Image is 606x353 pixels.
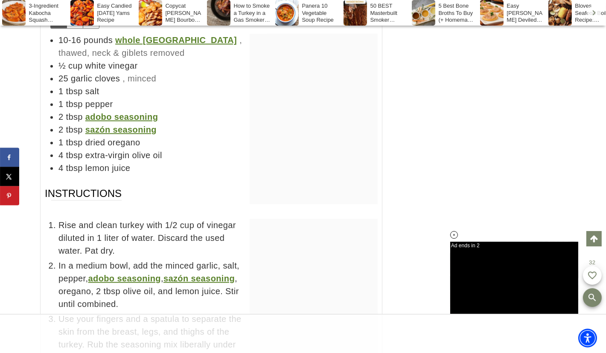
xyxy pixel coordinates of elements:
[71,74,120,83] span: garlic cloves
[68,61,82,70] span: cup
[58,138,64,147] span: 1
[58,61,66,70] span: ½
[85,163,131,173] span: lemon juice
[85,150,162,160] span: extra-virgin olive oil
[586,231,602,246] a: Scroll to top
[66,125,83,134] span: tbsp
[58,125,64,134] span: 2
[578,329,597,347] div: Accessibility Menu
[85,87,99,96] span: salt
[85,125,157,134] a: sazón seasoning
[66,99,83,109] span: tbsp
[45,187,122,214] span: Instructions
[88,274,161,283] a: adobo seasoning
[85,112,158,122] a: adobo seasoning
[58,99,64,109] span: 1
[163,274,235,283] a: sazón seasoning
[58,150,64,160] span: 4
[58,74,68,83] span: 25
[115,35,237,45] a: whole [GEOGRAPHIC_DATA]
[58,112,64,122] span: 2
[250,34,378,140] iframe: Advertisement
[66,138,83,147] span: tbsp
[425,85,553,341] iframe: Advertisement
[85,138,140,147] span: dried oregano
[58,259,378,310] span: In a medium bowl, add the minced garlic, salt, pepper, , , oregano, 2 tbsp olive oil, and lemon j...
[58,163,64,173] span: 4
[85,99,113,109] span: pepper
[66,87,83,96] span: tbsp
[66,150,83,160] span: tbsp
[58,219,378,257] span: Rise and clean turkey with 1/2 cup of vinegar diluted in 1 liter of water. Discard the used water...
[58,87,64,96] span: 1
[66,163,83,173] span: tbsp
[148,315,458,353] iframe: Advertisement
[250,219,378,325] iframe: Advertisement
[85,61,137,70] span: white vinegar
[122,74,156,83] span: , minced
[66,112,83,122] span: tbsp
